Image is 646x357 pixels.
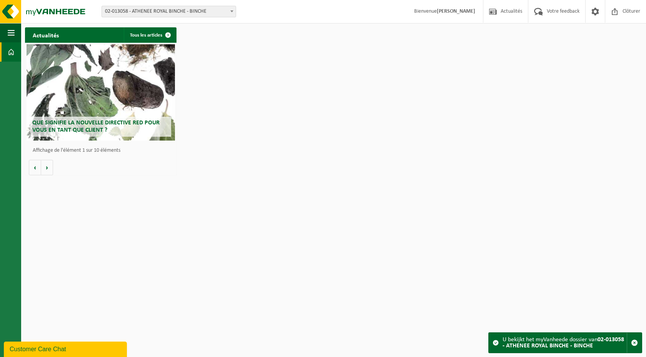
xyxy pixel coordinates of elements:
div: U bekijkt het myVanheede dossier van [503,333,627,353]
button: Vorige [29,160,41,175]
p: Affichage de l'élément 1 sur 10 éléments [33,148,173,153]
strong: 02-013058 - ATHENEE ROYAL BINCHE - BINCHE [503,337,624,349]
a: Que signifie la nouvelle directive RED pour vous en tant que client ? [27,44,175,141]
button: Volgende [41,160,53,175]
strong: [PERSON_NAME] [437,8,475,14]
span: 02-013058 - ATHENEE ROYAL BINCHE - BINCHE [102,6,236,17]
iframe: chat widget [4,340,128,357]
a: Tous les articles [124,27,176,43]
span: Que signifie la nouvelle directive RED pour vous en tant que client ? [32,120,160,133]
h2: Actualités [25,27,67,42]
